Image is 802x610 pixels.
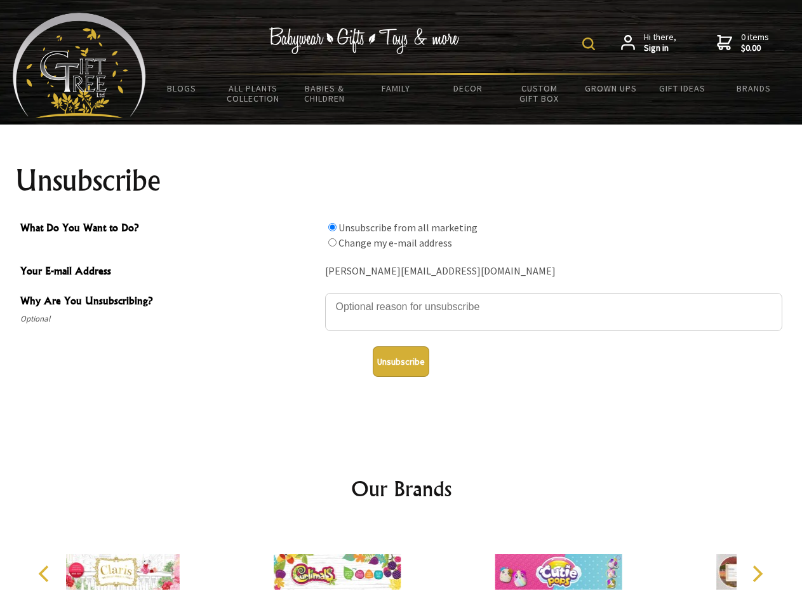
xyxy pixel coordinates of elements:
[575,75,646,102] a: Grown Ups
[338,221,478,234] label: Unsubscribe from all marketing
[25,473,777,504] h2: Our Brands
[289,75,361,112] a: Babies & Children
[717,32,769,54] a: 0 items$0.00
[718,75,790,102] a: Brands
[741,31,769,54] span: 0 items
[432,75,504,102] a: Decor
[13,13,146,118] img: Babyware - Gifts - Toys and more...
[582,37,595,50] img: product search
[20,220,319,238] span: What Do You Want to Do?
[328,238,337,247] input: What Do You Want to Do?
[646,75,718,102] a: Gift Ideas
[743,560,771,588] button: Next
[325,262,782,281] div: [PERSON_NAME][EMAIL_ADDRESS][DOMAIN_NAME]
[644,32,676,54] span: Hi there,
[20,311,319,327] span: Optional
[338,236,452,249] label: Change my e-mail address
[328,223,337,231] input: What Do You Want to Do?
[504,75,575,112] a: Custom Gift Box
[741,43,769,54] strong: $0.00
[15,165,787,196] h1: Unsubscribe
[361,75,432,102] a: Family
[621,32,676,54] a: Hi there,Sign in
[218,75,290,112] a: All Plants Collection
[325,293,782,331] textarea: Why Are You Unsubscribing?
[32,560,60,588] button: Previous
[20,293,319,311] span: Why Are You Unsubscribing?
[373,346,429,377] button: Unsubscribe
[20,263,319,281] span: Your E-mail Address
[269,27,460,54] img: Babywear - Gifts - Toys & more
[146,75,218,102] a: BLOGS
[644,43,676,54] strong: Sign in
